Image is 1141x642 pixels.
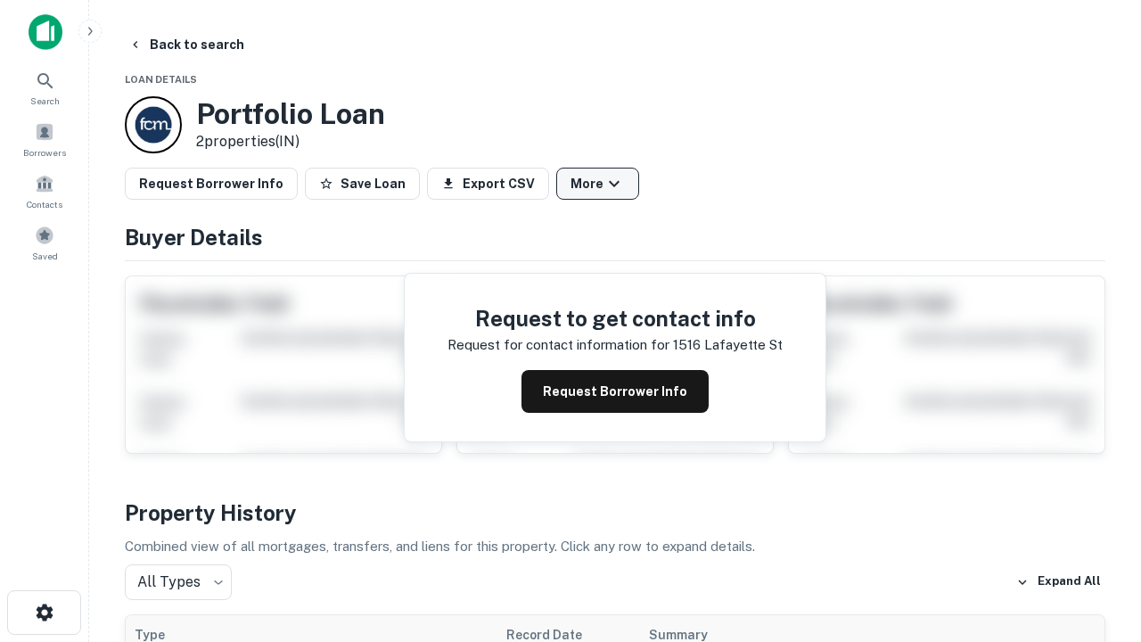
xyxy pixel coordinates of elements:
button: Request Borrower Info [521,370,709,413]
p: Combined view of all mortgages, transfers, and liens for this property. Click any row to expand d... [125,536,1105,557]
h4: Request to get contact info [447,302,783,334]
div: All Types [125,564,232,600]
button: Save Loan [305,168,420,200]
a: Search [5,63,84,111]
img: capitalize-icon.png [29,14,62,50]
span: Contacts [27,197,62,211]
p: 1516 lafayette st [673,334,783,356]
a: Saved [5,218,84,267]
h4: Buyer Details [125,221,1105,253]
p: Request for contact information for [447,334,669,356]
span: Borrowers [23,145,66,160]
span: Loan Details [125,74,197,85]
button: Expand All [1012,569,1105,596]
button: More [556,168,639,200]
button: Back to search [121,29,251,61]
button: Request Borrower Info [125,168,298,200]
a: Borrowers [5,115,84,163]
a: Contacts [5,167,84,215]
h3: Portfolio Loan [196,97,385,131]
span: Search [30,94,60,108]
iframe: Chat Widget [1052,499,1141,585]
h4: Property History [125,497,1105,529]
p: 2 properties (IN) [196,131,385,152]
button: Export CSV [427,168,549,200]
span: Saved [32,249,58,263]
